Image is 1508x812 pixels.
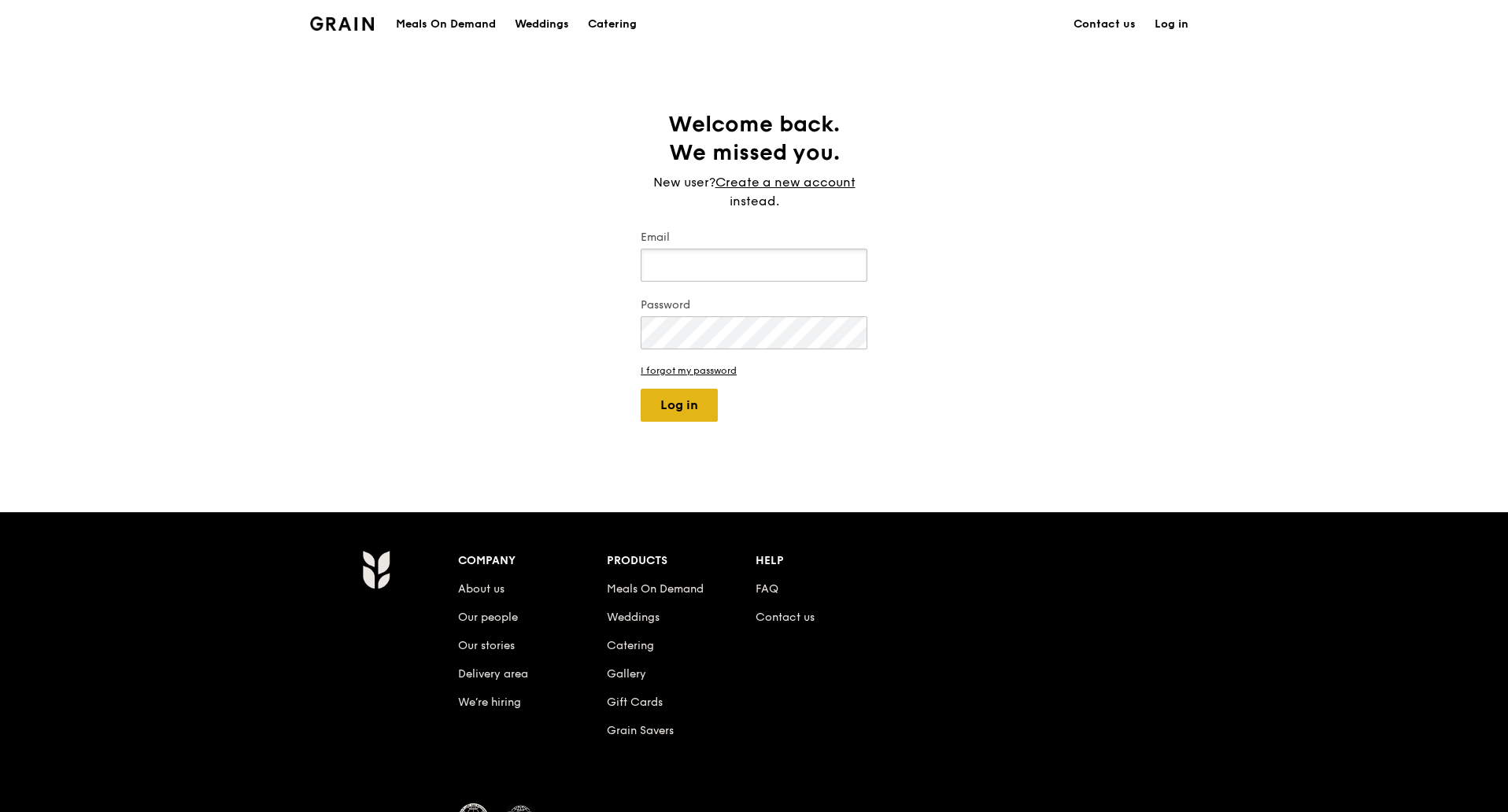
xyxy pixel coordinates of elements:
[362,550,390,589] img: Grain
[641,365,867,376] a: I forgot my password
[458,639,515,652] a: Our stories
[458,550,607,572] div: Company
[458,696,521,709] a: We’re hiring
[588,1,637,48] div: Catering
[641,110,867,167] h1: Welcome back. We missed you.
[756,582,778,596] a: FAQ
[607,667,646,681] a: Gallery
[607,696,663,709] a: Gift Cards
[607,639,654,652] a: Catering
[607,724,674,737] a: Grain Savers
[396,1,496,48] div: Meals On Demand
[607,550,756,572] div: Products
[653,175,715,190] span: New user?
[310,17,374,31] img: Grain
[715,173,856,192] a: Create a new account
[458,582,505,596] a: About us
[505,1,578,48] a: Weddings
[756,550,904,572] div: Help
[756,611,815,624] a: Contact us
[607,582,704,596] a: Meals On Demand
[458,611,518,624] a: Our people
[1145,1,1198,48] a: Log in
[641,297,867,313] label: Password
[641,230,867,245] label: Email
[515,1,569,48] div: Weddings
[730,194,779,209] span: instead.
[607,611,660,624] a: Weddings
[1064,1,1145,48] a: Contact us
[578,1,646,48] a: Catering
[641,389,718,422] button: Log in
[458,667,528,681] a: Delivery area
